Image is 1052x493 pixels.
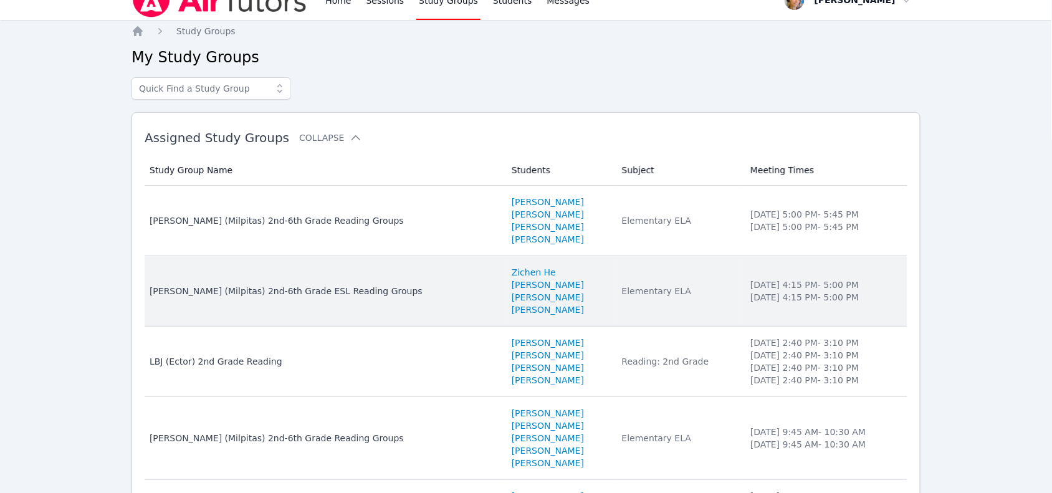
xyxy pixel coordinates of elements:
a: [PERSON_NAME] [512,374,584,386]
button: Collapse [299,132,361,144]
span: Assigned Study Groups [145,130,289,145]
div: Elementary ELA [622,285,735,297]
th: Study Group Name [145,155,504,186]
li: [DATE] 9:45 AM - 10:30 AM [750,426,900,438]
nav: Breadcrumb [131,25,921,37]
a: [PERSON_NAME] [512,444,584,457]
tr: LBJ (Ector) 2nd Grade Reading[PERSON_NAME][PERSON_NAME][PERSON_NAME][PERSON_NAME]Reading: 2nd Gra... [145,327,907,397]
a: [PERSON_NAME] [512,208,584,221]
a: [PERSON_NAME] [512,221,584,233]
li: [DATE] 2:40 PM - 3:10 PM [750,374,900,386]
div: Reading: 2nd Grade [622,355,735,368]
li: [DATE] 5:00 PM - 5:45 PM [750,208,900,221]
div: Elementary ELA [622,214,735,227]
li: [DATE] 2:40 PM - 3:10 PM [750,361,900,374]
li: [DATE] 4:15 PM - 5:00 PM [750,291,900,304]
a: [PERSON_NAME] [512,407,584,419]
tr: [PERSON_NAME] (Milpitas) 2nd-6th Grade ESL Reading GroupsZichen He[PERSON_NAME][PERSON_NAME][PERS... [145,256,907,327]
a: [PERSON_NAME] [512,419,584,432]
li: [DATE] 9:45 AM - 10:30 AM [750,438,900,451]
a: [PERSON_NAME] [512,196,584,208]
a: Zichen He [512,266,556,279]
a: [PERSON_NAME] [512,457,584,469]
th: Subject [614,155,743,186]
li: [DATE] 4:15 PM - 5:00 PM [750,279,900,291]
li: [DATE] 5:00 PM - 5:45 PM [750,221,900,233]
a: [PERSON_NAME] [512,349,584,361]
th: Students [504,155,614,186]
div: [PERSON_NAME] (Milpitas) 2nd-6th Grade ESL Reading Groups [150,285,497,297]
div: Elementary ELA [622,432,735,444]
a: [PERSON_NAME] [512,337,584,349]
a: [PERSON_NAME] [512,304,584,316]
div: [PERSON_NAME] (Milpitas) 2nd-6th Grade Reading Groups [150,432,497,444]
li: [DATE] 2:40 PM - 3:10 PM [750,349,900,361]
a: Study Groups [176,25,236,37]
a: [PERSON_NAME] [512,279,584,291]
span: Study Groups [176,26,236,36]
a: [PERSON_NAME] [512,233,584,246]
div: [PERSON_NAME] (Milpitas) 2nd-6th Grade Reading Groups [150,214,497,227]
a: [PERSON_NAME] [512,432,584,444]
div: LBJ (Ector) 2nd Grade Reading [150,355,497,368]
a: [PERSON_NAME] [512,291,584,304]
th: Meeting Times [743,155,907,186]
h2: My Study Groups [131,47,921,67]
li: [DATE] 2:40 PM - 3:10 PM [750,337,900,349]
tr: [PERSON_NAME] (Milpitas) 2nd-6th Grade Reading Groups[PERSON_NAME][PERSON_NAME][PERSON_NAME][PERS... [145,397,907,480]
a: [PERSON_NAME] [512,361,584,374]
tr: [PERSON_NAME] (Milpitas) 2nd-6th Grade Reading Groups[PERSON_NAME][PERSON_NAME][PERSON_NAME][PERS... [145,186,907,256]
input: Quick Find a Study Group [131,77,291,100]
